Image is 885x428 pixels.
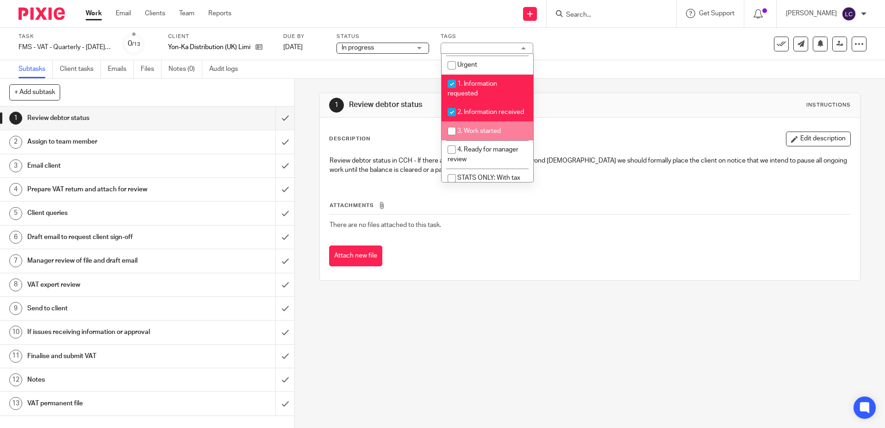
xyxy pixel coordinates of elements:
[9,231,22,244] div: 6
[9,278,22,291] div: 8
[330,203,374,208] span: Attachments
[786,132,851,146] button: Edit description
[108,60,134,78] a: Emails
[27,278,187,292] h1: VAT expert review
[330,222,441,228] span: There are no files attached to this task.
[27,159,187,173] h1: Email client
[60,60,101,78] a: Client tasks
[283,44,303,50] span: [DATE]
[699,10,735,17] span: Get Support
[145,9,165,18] a: Clients
[448,146,518,163] span: 4. Ready for manager review
[441,33,533,40] label: Tags
[9,183,22,196] div: 4
[179,9,194,18] a: Team
[19,60,53,78] a: Subtasks
[9,350,22,363] div: 11
[19,43,111,52] div: FMS - VAT - Quarterly - [DATE] - [DATE]
[27,254,187,268] h1: Manager review of file and draft email
[27,183,187,196] h1: Prepare VAT return and attach for review
[9,326,22,339] div: 10
[19,43,111,52] div: FMS - VAT - Quarterly - June - August, 2025
[448,81,497,97] span: 1. Information requested
[27,135,187,149] h1: Assign to team member
[27,373,187,387] h1: Notes
[19,33,111,40] label: Task
[337,33,429,40] label: Status
[9,373,22,386] div: 12
[349,100,610,110] h1: Review debtor status
[342,44,374,51] span: In progress
[9,136,22,149] div: 2
[565,11,648,19] input: Search
[806,101,851,109] div: Instructions
[330,156,850,175] p: Review debtor status in CCH - If there are any outstanding invoices beyond [DEMOGRAPHIC_DATA] we ...
[86,9,102,18] a: Work
[457,128,501,134] span: 3. Work started
[9,207,22,220] div: 5
[27,397,187,410] h1: VAT permanent file
[209,60,245,78] a: Audit logs
[457,62,477,68] span: Urgent
[329,98,344,113] div: 1
[132,42,140,47] small: /13
[168,43,251,52] p: Yon-Ka Distribution (UK) Limited
[208,9,231,18] a: Reports
[19,7,65,20] img: Pixie
[116,9,131,18] a: Email
[329,245,382,266] button: Attach new file
[457,175,520,181] span: STATS ONLY: With tax
[283,33,325,40] label: Due by
[9,112,22,125] div: 1
[128,38,140,49] div: 0
[329,135,370,143] p: Description
[141,60,162,78] a: Files
[9,84,60,100] button: + Add subtask
[9,397,22,410] div: 13
[168,33,272,40] label: Client
[841,6,856,21] img: svg%3E
[27,111,187,125] h1: Review debtor status
[9,302,22,315] div: 9
[27,230,187,244] h1: Draft email to request client sign-off
[27,325,187,339] h1: If issues receiving information or approval
[9,159,22,172] div: 3
[457,109,524,115] span: 2. Information received
[27,349,187,363] h1: Finalise and submit VAT
[786,9,837,18] p: [PERSON_NAME]
[168,60,202,78] a: Notes (0)
[27,302,187,315] h1: Send to client
[9,254,22,267] div: 7
[27,206,187,220] h1: Client queries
